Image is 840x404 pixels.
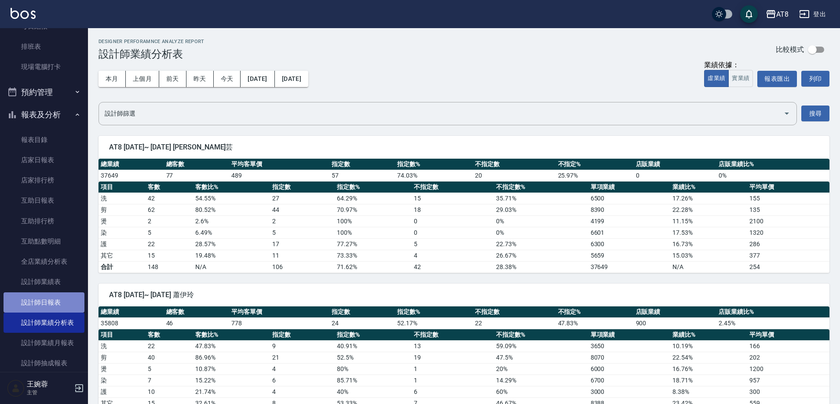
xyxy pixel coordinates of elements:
[4,57,84,77] a: 現場電腦打卡
[747,329,829,341] th: 平均單價
[164,159,230,170] th: 總客數
[99,306,829,329] table: a dense table
[4,333,84,353] a: 設計師業績月報表
[4,272,84,292] a: 設計師業績表
[588,261,671,273] td: 37649
[670,329,747,341] th: 業績比%
[329,159,395,170] th: 指定數
[335,204,412,215] td: 70.97 %
[412,193,494,204] td: 15
[395,170,473,181] td: 74.03 %
[186,71,214,87] button: 昨天
[146,329,193,341] th: 客數
[395,159,473,170] th: 指定數%
[757,71,797,87] button: 報表匯出
[99,317,164,329] td: 35808
[634,306,716,318] th: 店販業績
[494,363,588,375] td: 20 %
[335,352,412,363] td: 52.5 %
[412,182,494,193] th: 不指定數
[494,204,588,215] td: 29.03 %
[193,386,270,397] td: 21.74 %
[716,317,829,329] td: 2.45 %
[4,313,84,333] a: 設計師業績分析表
[270,227,335,238] td: 5
[193,340,270,352] td: 47.83 %
[335,193,412,204] td: 64.29 %
[412,250,494,261] td: 4
[494,386,588,397] td: 60 %
[412,340,494,352] td: 13
[4,103,84,126] button: 報表及分析
[588,386,671,397] td: 3000
[275,71,308,87] button: [DATE]
[329,306,395,318] th: 指定數
[164,306,230,318] th: 總客數
[164,170,230,181] td: 77
[556,317,634,329] td: 47.83 %
[747,250,829,261] td: 377
[670,375,747,386] td: 18.71 %
[801,106,829,122] button: 搜尋
[747,215,829,227] td: 2100
[412,261,494,273] td: 42
[395,306,473,318] th: 指定數%
[747,261,829,273] td: 254
[494,375,588,386] td: 14.29 %
[670,204,747,215] td: 22.28 %
[193,215,270,227] td: 2.6 %
[109,143,819,152] span: AT8 [DATE]~ [DATE] [PERSON_NAME]芸
[412,329,494,341] th: 不指定數
[335,261,412,273] td: 71.62%
[747,375,829,386] td: 957
[740,5,758,23] button: save
[776,9,789,20] div: AT8
[335,329,412,341] th: 指定數%
[670,193,747,204] td: 17.26 %
[4,190,84,211] a: 互助日報表
[335,182,412,193] th: 指定數%
[335,340,412,352] td: 40.91 %
[412,227,494,238] td: 0
[27,389,72,397] p: 主管
[193,182,270,193] th: 客數比%
[146,182,193,193] th: 客數
[99,261,146,273] td: 合計
[99,48,205,60] h3: 設計師業績分析表
[670,250,747,261] td: 15.03 %
[99,39,205,44] h2: Designer Perforamnce Analyze Report
[270,386,335,397] td: 4
[588,375,671,386] td: 6700
[99,71,126,87] button: 本月
[146,238,193,250] td: 22
[329,317,395,329] td: 24
[99,329,146,341] th: 項目
[102,106,780,121] input: 選擇設計師
[670,363,747,375] td: 16.76 %
[270,261,335,273] td: 106
[716,170,829,181] td: 0 %
[796,6,829,22] button: 登出
[588,329,671,341] th: 單項業績
[329,170,395,181] td: 57
[670,386,747,397] td: 8.38 %
[99,363,146,375] td: 燙
[588,238,671,250] td: 6300
[146,250,193,261] td: 15
[494,352,588,363] td: 47.5 %
[99,204,146,215] td: 剪
[270,204,335,215] td: 44
[494,215,588,227] td: 0 %
[634,170,716,181] td: 0
[395,317,473,329] td: 52.17 %
[634,317,716,329] td: 900
[4,231,84,251] a: 互助點數明細
[99,340,146,352] td: 洗
[728,70,753,87] button: 實業績
[270,250,335,261] td: 11
[99,250,146,261] td: 其它
[588,227,671,238] td: 6601
[670,261,747,273] td: N/A
[146,204,193,215] td: 62
[762,5,792,23] button: AT8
